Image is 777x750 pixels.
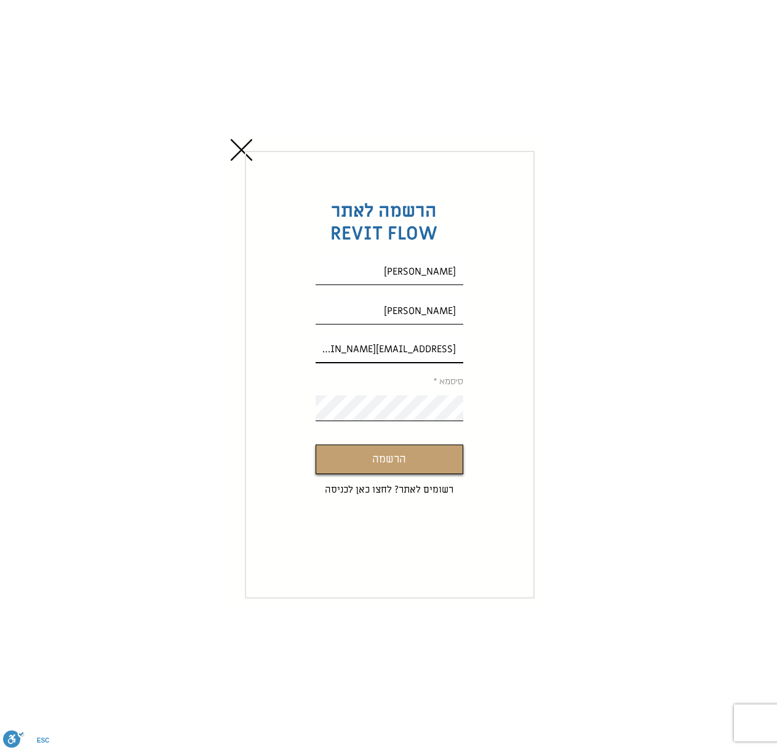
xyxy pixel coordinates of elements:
[316,259,463,285] input: שם פרטי
[316,445,463,474] button: הרשמה
[372,451,406,469] span: הרשמה
[316,337,463,363] input: כתובת מייל
[316,299,463,325] input: שם משפחה
[316,377,463,387] label: סיסמא
[231,139,252,161] div: חזרה לאתר
[325,483,453,496] span: רשומים לאתר? לחצו כאן לכניסה
[330,199,437,246] span: הרשמה לאתר REVIT FLOW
